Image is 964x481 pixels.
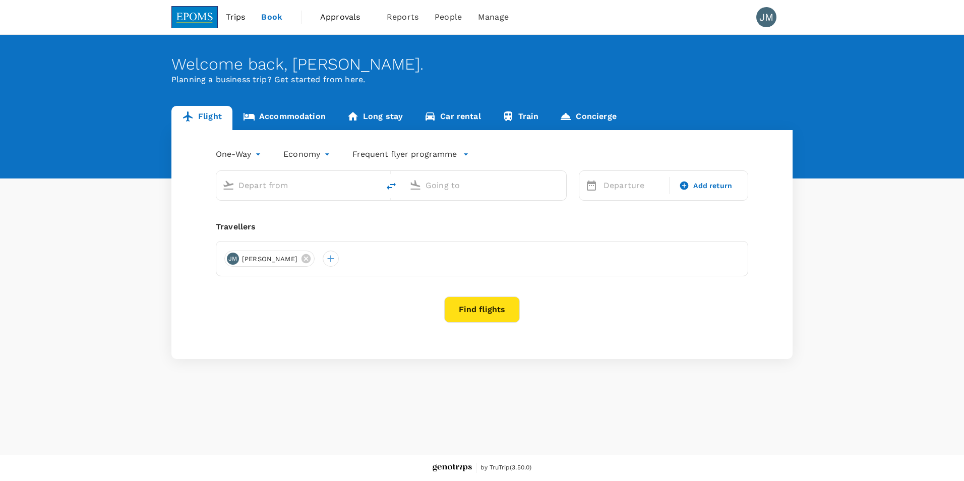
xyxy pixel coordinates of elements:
[433,464,472,472] img: Genotrips - EPOMS
[480,463,532,473] span: by TruTrip ( 3.50.0 )
[224,251,315,267] div: JM[PERSON_NAME]
[352,148,469,160] button: Frequent flyer programme
[492,106,550,130] a: Train
[549,106,627,130] a: Concierge
[171,6,218,28] img: EPOMS SDN BHD
[444,296,520,323] button: Find flights
[261,11,282,23] span: Book
[379,174,403,198] button: delete
[320,11,371,23] span: Approvals
[236,254,304,264] span: [PERSON_NAME]
[413,106,492,130] a: Car rental
[226,11,246,23] span: Trips
[372,184,374,186] button: Open
[171,74,793,86] p: Planning a business trip? Get started from here.
[216,146,263,162] div: One-Way
[435,11,462,23] span: People
[352,148,457,160] p: Frequent flyer programme
[336,106,413,130] a: Long stay
[227,253,239,265] div: JM
[387,11,418,23] span: Reports
[283,146,332,162] div: Economy
[478,11,509,23] span: Manage
[171,106,232,130] a: Flight
[693,181,732,191] span: Add return
[238,177,358,193] input: Depart from
[756,7,776,27] div: JM
[559,184,561,186] button: Open
[171,55,793,74] div: Welcome back , [PERSON_NAME] .
[426,177,545,193] input: Going to
[604,179,663,192] p: Departure
[232,106,336,130] a: Accommodation
[216,221,748,233] div: Travellers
